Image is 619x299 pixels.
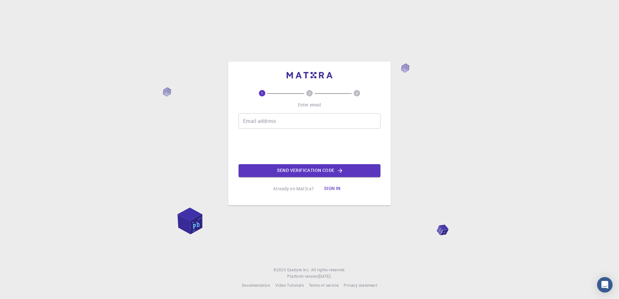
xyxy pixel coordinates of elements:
[242,283,270,288] span: Documentation
[261,91,263,95] text: 1
[239,164,380,177] button: Send verification code
[318,273,332,280] a: [DATE].
[287,273,318,280] span: Platform version
[309,283,339,288] span: Terms of service
[309,282,339,289] a: Terms of service
[319,182,346,195] button: Sign in
[260,134,359,159] iframe: reCAPTCHA
[287,267,310,273] a: Exabyte Inc.
[273,185,314,192] p: Already on Mat3ra?
[318,274,332,279] span: [DATE] .
[309,91,310,95] text: 2
[287,267,310,272] span: Exabyte Inc.
[344,283,377,288] span: Privacy statement
[356,91,358,95] text: 3
[273,267,287,273] span: © 2025
[344,282,377,289] a: Privacy statement
[597,277,613,293] div: Open Intercom Messenger
[311,267,346,273] span: All rights reserved.
[275,283,304,288] span: Video Tutorials
[275,282,304,289] a: Video Tutorials
[242,282,270,289] a: Documentation
[298,102,321,108] p: Enter email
